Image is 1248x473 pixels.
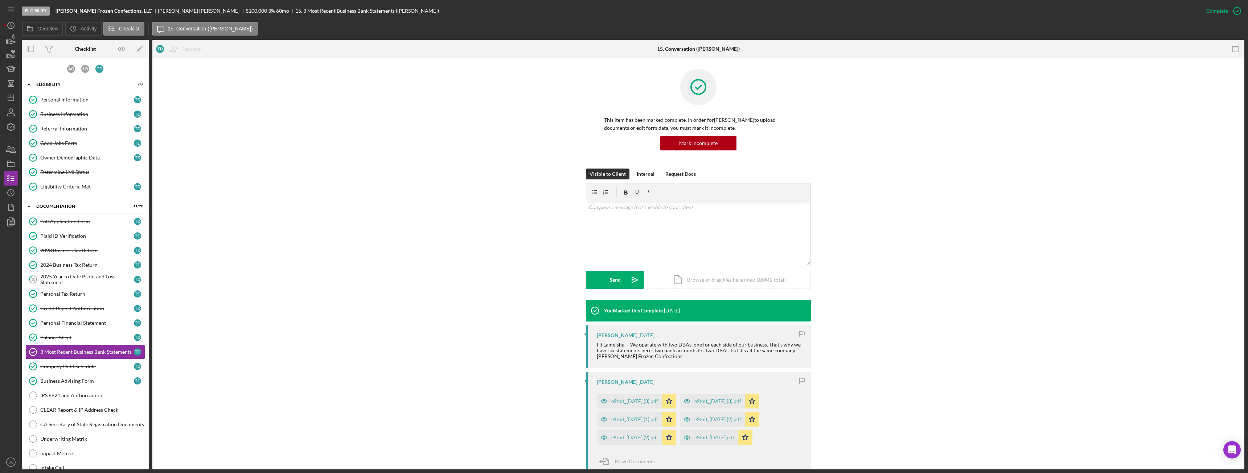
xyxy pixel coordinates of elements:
button: eStmt_[DATE] (1).pdf [597,412,676,427]
div: Send [609,271,621,289]
button: eStmt_[DATE].pdf [680,430,752,445]
div: 2024 Business Tax Return [40,262,134,268]
button: Complete [1199,4,1244,18]
div: A G [67,65,75,73]
label: 15. Conversation ([PERSON_NAME]) [168,26,253,32]
button: Checklist [103,22,144,36]
div: Business Advising Form [40,378,134,384]
a: Personal Tax ReturnTD [25,287,145,301]
div: Company Debt Schedule [40,364,134,369]
div: T D [134,261,141,269]
a: 102025 Year to Date Profit and Loss StatementTD [25,272,145,287]
div: Request Docs [665,169,696,179]
div: Plaid ID Verification [40,233,134,239]
a: Credit Report AuthorizationTD [25,301,145,316]
div: T D [134,140,141,147]
div: [PERSON_NAME] [597,332,637,338]
div: Eligibility [36,82,125,87]
div: T D [134,218,141,225]
a: Referral InformationTD [25,121,145,136]
div: Business Information [40,111,134,117]
div: eStmt_[DATE] (3).pdf [694,398,741,404]
div: 3 Most Recent Business Bank Statements [40,349,134,355]
a: IRS 8821 and Authorization [25,388,145,403]
div: T D [134,247,141,254]
div: Underwriting Matrix [40,436,145,442]
span: Move Documents [615,458,655,464]
div: T D [134,377,141,385]
div: 15. Conversation ([PERSON_NAME]) [657,46,740,52]
p: This item has been marked complete. In order for [PERSON_NAME] to upload documents or edit form d... [604,116,793,132]
div: 7 / 7 [130,82,143,87]
div: eStmt_[DATE] (2).pdf [611,435,658,440]
div: CA Secretary of State Registration Documents [40,422,145,427]
div: T D [134,305,141,312]
tspan: 10 [31,277,36,282]
div: Checklist [75,46,96,52]
div: T D [134,183,141,190]
div: Open Intercom Messenger [1223,441,1241,459]
label: Checklist [119,26,140,32]
a: 2023 Business Tax ReturnTD [25,243,145,258]
div: Hi Lameisha -- We oparate with two DBAs, one for each side of our business. That's why we have si... [597,342,804,359]
div: Eligibility Criteria Met [40,184,134,190]
button: Mark Incomplete [660,136,736,150]
a: Business Advising FormTD [25,374,145,388]
a: Impact Metrics [25,446,145,461]
div: Full Application Form [40,219,134,224]
div: [PERSON_NAME] [PERSON_NAME] [158,8,246,14]
div: Balance Sheet [40,335,134,340]
a: Plaid ID VerificationTD [25,229,145,243]
a: CA Secretary of State Registration Documents [25,417,145,432]
div: eStmt_[DATE] (2).pdf [694,416,741,422]
div: T D [134,154,141,161]
button: 15. Conversation ([PERSON_NAME]) [152,22,258,36]
a: Owner Demographic DataTD [25,150,145,165]
a: CLEAR Report & IP Address Check [25,403,145,417]
div: [PERSON_NAME] [597,379,637,385]
a: Determine LMI Status [25,165,145,179]
div: IRS 8821 and Authorization [40,393,145,398]
div: T D [134,363,141,370]
button: eStmt_[DATE] (2).pdf [597,430,676,445]
div: T D [134,96,141,103]
div: T D [134,276,141,283]
button: Move Documents [597,452,662,470]
a: Personal InformationTD [25,92,145,107]
div: T D [134,111,141,118]
a: Company Debt ScheduleTD [25,359,145,374]
button: Visible to Client [586,169,629,179]
button: Activity [65,22,101,36]
button: TDReassign [152,42,209,56]
div: Complete [1206,4,1228,18]
a: 3 Most Recent Business Bank StatementsTD [25,345,145,359]
div: eStmt_[DATE] (3).pdf [611,398,658,404]
div: T D [134,348,141,356]
div: eStmt_[DATE].pdf [694,435,734,440]
button: Internal [633,169,658,179]
div: 11 / 20 [130,204,143,208]
a: Full Application FormTD [25,214,145,229]
div: Documentation [36,204,125,208]
div: Intake Call [40,465,145,471]
div: Personal Tax Return [40,291,134,297]
label: Overview [37,26,58,32]
div: 60 mo [276,8,289,14]
div: Reassign [182,42,202,56]
div: Internal [637,169,654,179]
div: 2023 Business Tax Return [40,248,134,253]
button: Request Docs [662,169,699,179]
div: eStmt_[DATE] (1).pdf [611,416,658,422]
time: 2025-10-10 00:08 [664,308,680,314]
div: 3 % [268,8,275,14]
a: Good Jobs FormTD [25,136,145,150]
div: Determine LMI Status [40,169,145,175]
div: Eligibility [22,7,50,16]
a: Eligibility Criteria MetTD [25,179,145,194]
div: T D [134,232,141,240]
a: Business InformationTD [25,107,145,121]
div: T D [134,319,141,327]
div: Personal Financial Statement [40,320,134,326]
div: 2025 Year to Date Profit and Loss Statement [40,274,134,285]
div: You Marked this Complete [604,308,663,314]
